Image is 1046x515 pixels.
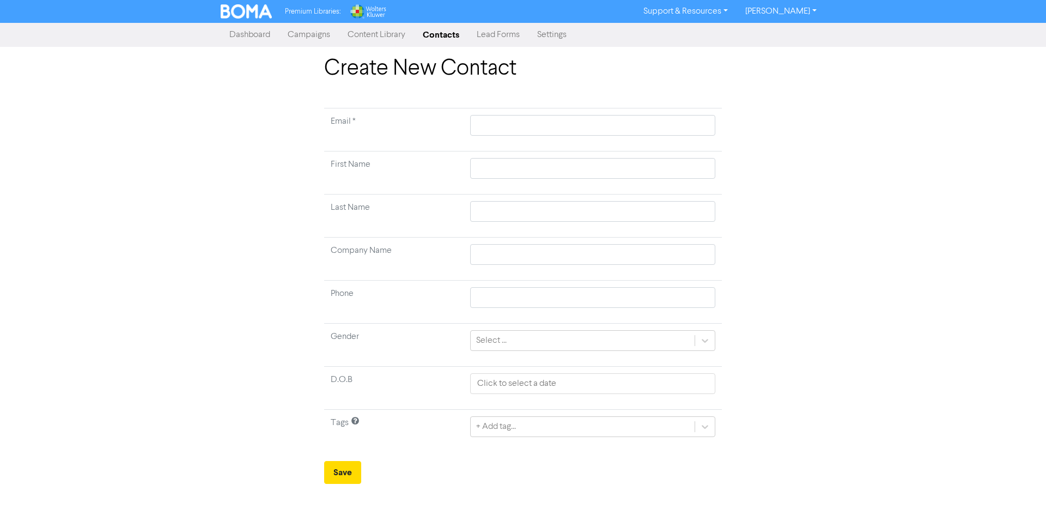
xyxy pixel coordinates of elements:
a: Content Library [339,24,414,46]
td: First Name [324,152,464,195]
a: Campaigns [279,24,339,46]
a: Contacts [414,24,468,46]
a: Settings [528,24,575,46]
span: Premium Libraries: [285,8,340,15]
div: + Add tag... [476,420,516,433]
a: Lead Forms [468,24,528,46]
iframe: Chat Widget [992,463,1046,515]
td: Required [324,108,464,152]
td: Tags [324,410,464,453]
img: Wolters Kluwer [349,4,386,19]
input: Click to select a date [470,373,715,394]
a: Support & Resources [635,3,737,20]
a: [PERSON_NAME] [737,3,825,20]
td: Phone [324,281,464,324]
td: Last Name [324,195,464,238]
img: BOMA Logo [221,4,272,19]
td: D.O.B [324,367,464,410]
div: Select ... [476,334,507,347]
h1: Create New Contact [324,56,722,82]
td: Gender [324,324,464,367]
a: Dashboard [221,24,279,46]
td: Company Name [324,238,464,281]
button: Save [324,461,361,484]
